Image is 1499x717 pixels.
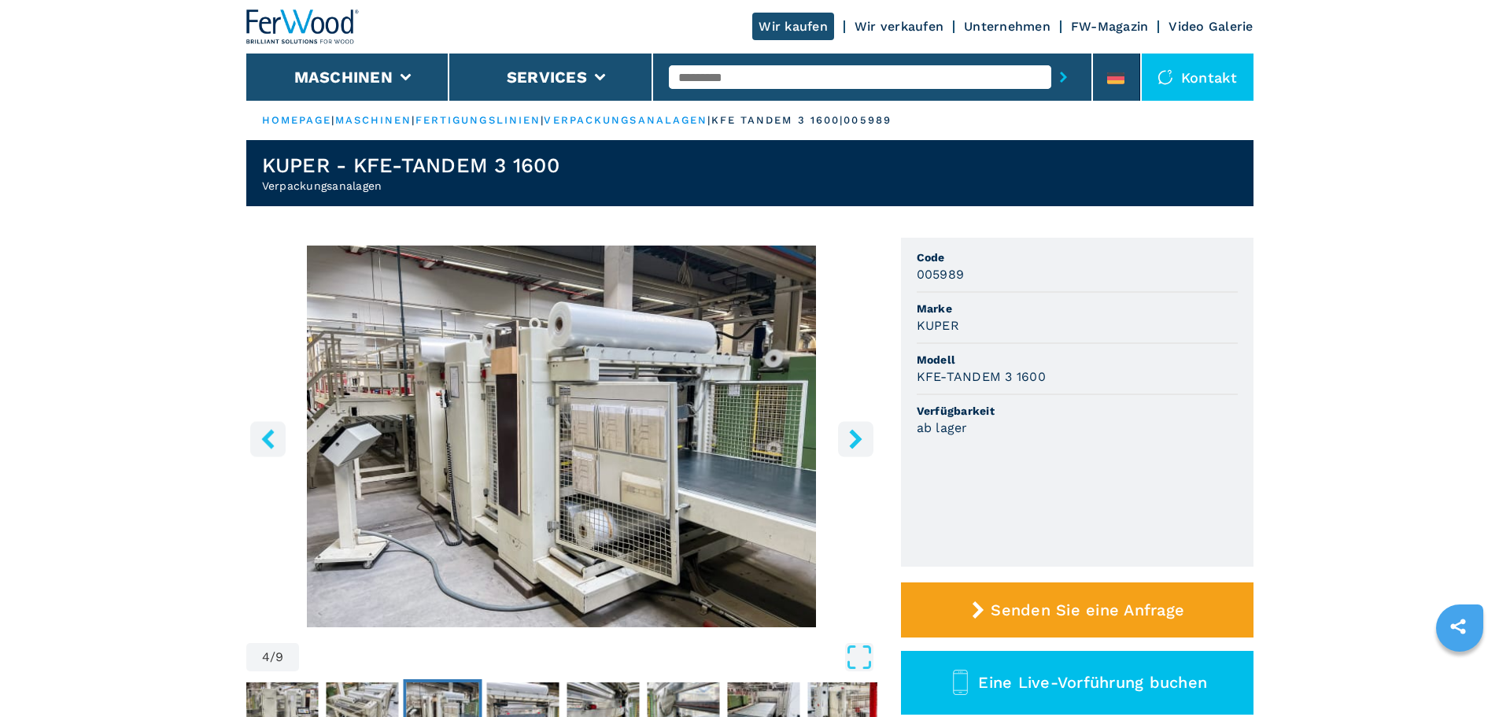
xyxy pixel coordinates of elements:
[844,113,892,128] p: 005989
[711,113,844,128] p: kfe tandem 3 1600 |
[855,19,943,34] a: Wir verkaufen
[262,651,270,663] span: 4
[246,246,877,627] img: Verpackungsanalagen KUPER KFE-TANDEM 3 1600
[964,19,1050,34] a: Unternehmen
[917,419,968,437] h3: ab lager
[412,114,415,126] span: |
[917,352,1238,368] span: Modell
[917,368,1046,386] h3: KFE-TANDEM 3 1600
[901,651,1253,715] button: Eine Live-Vorführung buchen
[752,13,834,40] a: Wir kaufen
[331,114,334,126] span: |
[246,9,360,44] img: Ferwood
[250,421,286,456] button: left-button
[978,673,1207,692] span: Eine Live-Vorführung buchen
[991,601,1184,619] span: Senden Sie eine Anfrage
[507,68,587,87] button: Services
[303,643,873,671] button: Open Fullscreen
[1432,646,1487,705] iframe: Chat
[707,114,711,126] span: |
[246,246,877,627] div: Go to Slide 4
[415,114,541,126] a: fertigungslinien
[262,153,559,178] h1: KUPER - KFE-TANDEM 3 1600
[917,403,1238,419] span: Verfügbarkeit
[544,114,707,126] a: verpackungsanalagen
[901,582,1253,638] button: Senden Sie eine Anfrage
[917,249,1238,265] span: Code
[541,114,544,126] span: |
[1157,69,1173,85] img: Kontakt
[838,421,873,456] button: right-button
[1071,19,1149,34] a: FW-Magazin
[917,301,1238,316] span: Marke
[1051,59,1076,95] button: submit-button
[275,651,283,663] span: 9
[1142,54,1253,101] div: Kontakt
[1438,607,1478,646] a: sharethis
[270,651,275,663] span: /
[262,178,559,194] h2: Verpackungsanalagen
[262,114,332,126] a: HOMEPAGE
[1169,19,1253,34] a: Video Galerie
[917,316,959,334] h3: KUPER
[917,265,965,283] h3: 005989
[294,68,393,87] button: Maschinen
[335,114,412,126] a: maschinen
